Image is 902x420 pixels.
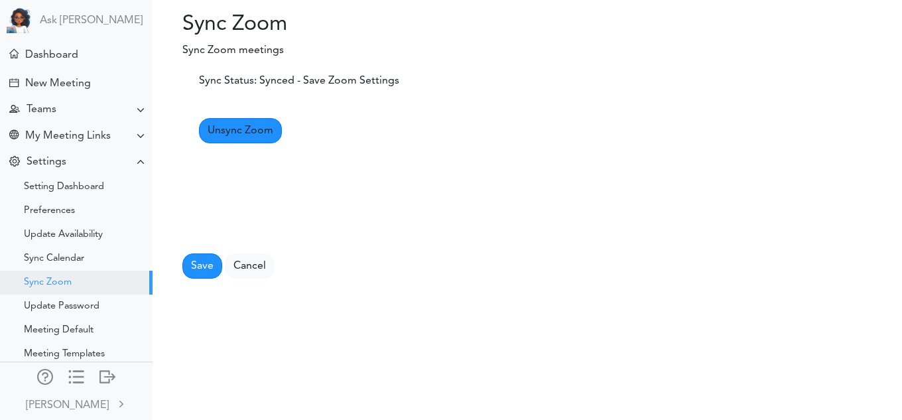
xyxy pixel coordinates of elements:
[24,232,103,238] div: Update Availability
[162,42,393,58] p: Sync Zoom meetings
[24,327,94,334] div: Meeting Default
[40,15,143,27] a: Ask [PERSON_NAME]
[208,125,273,136] span: Unsync Zoom
[24,184,104,190] div: Setting Dashboard
[199,73,506,89] div: Sync Status: Synced - Save Zoom Settings
[37,369,53,382] div: Manage Members and Externals
[25,49,78,62] div: Dashboard
[24,351,105,358] div: Meeting Templates
[9,156,20,169] div: Change Settings
[99,369,115,382] div: Log out
[25,78,91,90] div: New Meeting
[24,208,75,214] div: Preferences
[1,389,151,419] a: [PERSON_NAME]
[7,7,33,33] img: Powered by TEAMCAL AI
[9,49,19,58] div: Home
[25,130,111,143] div: My Meeting Links
[68,369,84,382] div: Show only icons
[68,369,84,387] a: Change side menu
[182,253,222,279] button: Save
[24,279,72,286] div: Sync Zoom
[9,130,19,143] div: Share Meeting Link
[26,397,109,413] div: [PERSON_NAME]
[9,78,19,88] div: Creating Meeting
[27,104,56,116] div: Teams
[225,253,275,279] a: Cancel
[162,12,393,37] h2: Sync Zoom
[27,156,66,169] div: Settings
[24,303,99,310] div: Update Password
[24,255,84,262] div: Sync Calendar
